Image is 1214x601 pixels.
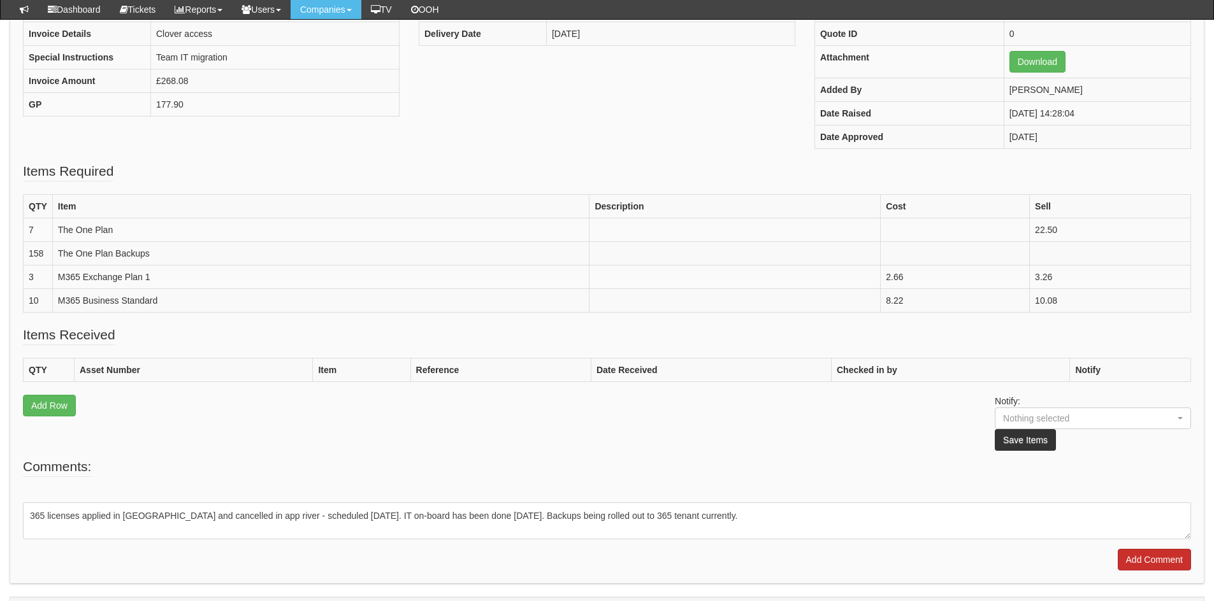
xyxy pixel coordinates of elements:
td: 22.50 [1030,218,1191,242]
td: 2.66 [881,265,1030,289]
button: Nothing selected [995,407,1191,429]
th: Item [52,195,589,218]
td: [DATE] [1004,125,1190,149]
legend: Items Required [23,162,113,181]
td: The One Plan [52,218,589,242]
td: The One Plan Backups [52,242,589,265]
td: 3 [24,265,53,289]
th: Checked in by [831,358,1069,382]
th: Sell [1030,195,1191,218]
th: Added By [814,78,1004,102]
th: Reference [410,358,591,382]
td: [DATE] 14:28:04 [1004,102,1190,125]
th: Invoice Details [24,22,151,46]
th: Date Received [591,358,831,382]
button: Save Items [995,429,1056,451]
legend: Comments: [23,457,91,477]
th: Item [313,358,410,382]
th: Date Raised [814,102,1004,125]
td: 3.26 [1030,265,1191,289]
th: Cost [881,195,1030,218]
th: Date Approved [814,125,1004,149]
div: Nothing selected [1003,412,1159,425]
th: GP [24,93,151,117]
td: 0 [1004,22,1190,46]
td: 10 [24,289,53,313]
th: QTY [24,358,75,382]
input: Add Comment [1118,549,1191,570]
td: [PERSON_NAME] [1004,78,1190,102]
a: Download [1009,51,1066,73]
td: 177.90 [151,93,400,117]
legend: Items Received [23,325,115,345]
th: Special Instructions [24,46,151,69]
th: Attachment [814,46,1004,78]
th: Asset Number [75,358,313,382]
th: QTY [24,195,53,218]
a: Add Row [23,395,76,416]
td: £268.08 [151,69,400,93]
td: 10.08 [1030,289,1191,313]
th: Quote ID [814,22,1004,46]
td: [DATE] [546,22,795,46]
td: 158 [24,242,53,265]
td: 7 [24,218,53,242]
th: Notify [1070,358,1191,382]
p: Notify: [995,395,1191,451]
td: M365 Business Standard [52,289,589,313]
th: Delivery Date [419,22,546,46]
td: Clover access [151,22,400,46]
th: Description [589,195,881,218]
th: Invoice Amount [24,69,151,93]
td: M365 Exchange Plan 1 [52,265,589,289]
td: Team IT migration [151,46,400,69]
td: 8.22 [881,289,1030,313]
